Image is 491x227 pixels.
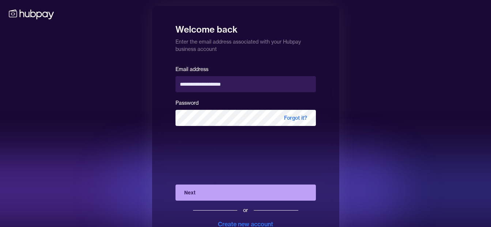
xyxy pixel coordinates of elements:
h1: Welcome back [175,19,316,35]
div: or [243,206,248,214]
label: Password [175,100,199,106]
label: Email address [175,66,208,72]
p: Enter the email address associated with your Hubpay business account [175,35,316,53]
button: Next [175,185,316,201]
span: Forgot it? [275,110,316,126]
